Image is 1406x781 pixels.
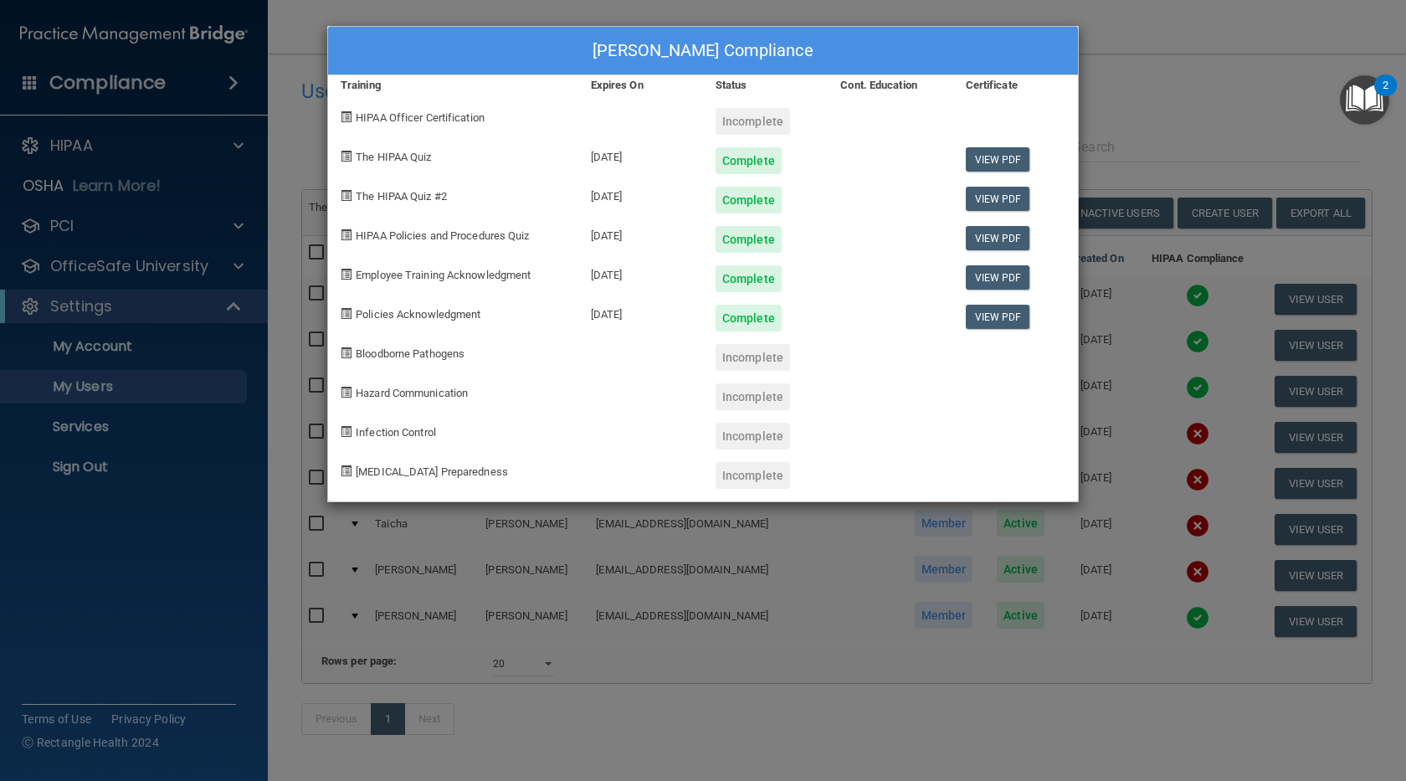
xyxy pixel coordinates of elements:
div: [DATE] [578,135,703,174]
button: Open Resource Center, 2 new notifications [1340,75,1389,125]
div: [DATE] [578,174,703,213]
div: Training [328,75,578,95]
div: Incomplete [716,108,790,135]
a: View PDF [966,265,1030,290]
span: HIPAA Officer Certification [356,111,485,124]
div: [PERSON_NAME] Compliance [328,27,1078,75]
span: [MEDICAL_DATA] Preparedness [356,465,508,478]
span: Infection Control [356,426,436,439]
div: Certificate [953,75,1078,95]
div: Complete [716,265,782,292]
span: Policies Acknowledgment [356,308,480,321]
div: Complete [716,147,782,174]
div: Incomplete [716,344,790,371]
div: Complete [716,226,782,253]
span: The HIPAA Quiz #2 [356,190,447,203]
a: View PDF [966,305,1030,329]
span: Bloodborne Pathogens [356,347,464,360]
span: Employee Training Acknowledgment [356,269,531,281]
div: Status [703,75,828,95]
div: Complete [716,305,782,331]
a: View PDF [966,226,1030,250]
span: The HIPAA Quiz [356,151,431,163]
span: Hazard Communication [356,387,468,399]
div: Cont. Education [828,75,952,95]
span: HIPAA Policies and Procedures Quiz [356,229,529,242]
div: Incomplete [716,423,790,450]
div: Incomplete [716,383,790,410]
div: [DATE] [578,213,703,253]
a: View PDF [966,187,1030,211]
div: [DATE] [578,253,703,292]
div: Complete [716,187,782,213]
div: [DATE] [578,292,703,331]
a: View PDF [966,147,1030,172]
div: 2 [1383,85,1388,107]
div: Expires On [578,75,703,95]
div: Incomplete [716,462,790,489]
